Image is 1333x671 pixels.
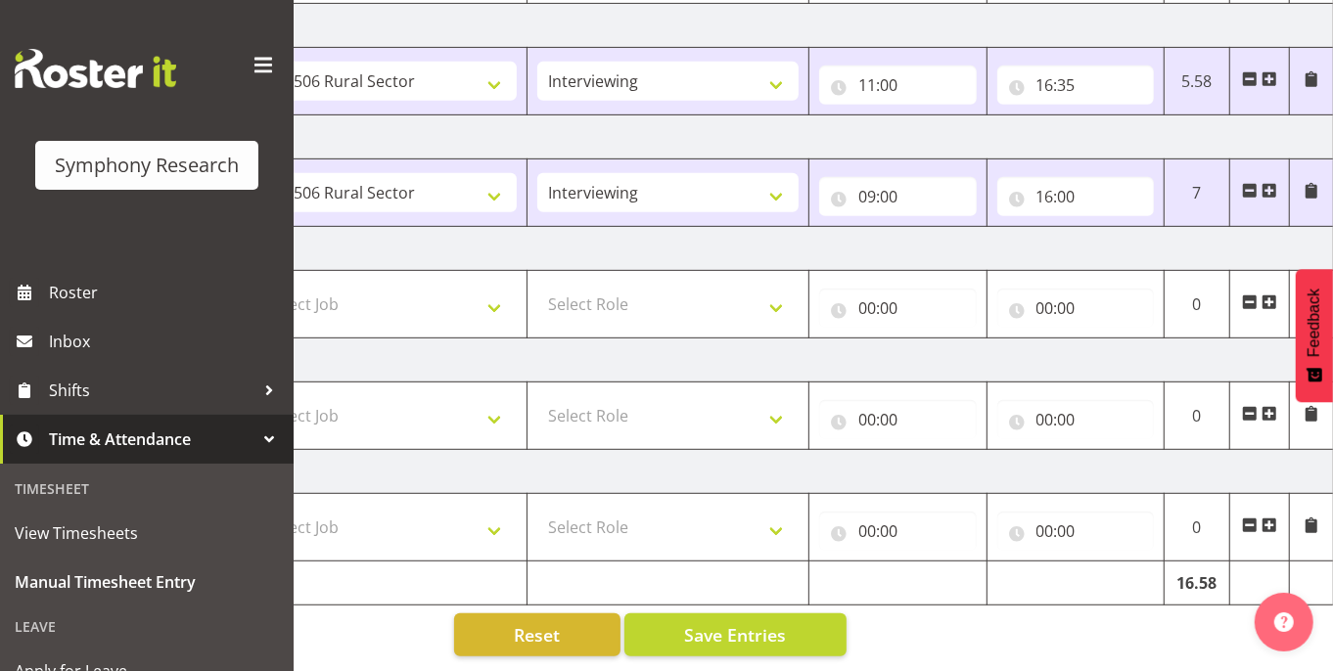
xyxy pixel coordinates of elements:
[454,613,621,656] button: Reset
[5,509,289,558] a: View Timesheets
[819,400,977,439] input: Click to select...
[15,49,176,88] img: Rosterit website logo
[5,558,289,606] a: Manual Timesheet Entry
[49,278,284,307] span: Roster
[514,622,560,648] span: Reset
[5,606,289,647] div: Leave
[819,512,977,551] input: Click to select...
[5,469,289,509] div: Timesheet
[819,66,977,105] input: Click to select...
[1274,612,1294,632] img: help-xxl-2.png
[49,425,254,454] span: Time & Attendance
[624,613,847,656] button: Save Entries
[1165,271,1230,338] td: 0
[1165,382,1230,450] td: 0
[1165,159,1230,227] td: 7
[997,512,1155,551] input: Click to select...
[997,66,1155,105] input: Click to select...
[49,376,254,405] span: Shifts
[1165,48,1230,115] td: 5.58
[1306,289,1323,357] span: Feedback
[15,567,279,597] span: Manual Timesheet Entry
[997,400,1155,439] input: Click to select...
[819,289,977,328] input: Click to select...
[1165,561,1230,605] td: 16.58
[997,177,1155,216] input: Click to select...
[684,622,786,648] span: Save Entries
[15,518,279,548] span: View Timesheets
[997,289,1155,328] input: Click to select...
[49,327,284,356] span: Inbox
[55,151,239,180] div: Symphony Research
[1165,494,1230,561] td: 0
[819,177,977,216] input: Click to select...
[1296,269,1333,402] button: Feedback - Show survey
